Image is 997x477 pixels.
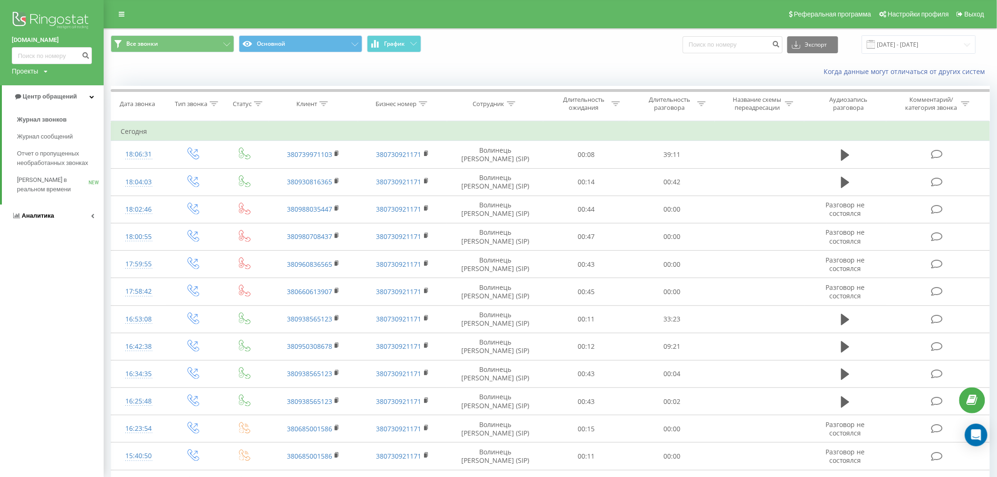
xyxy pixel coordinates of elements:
[17,172,104,198] a: [PERSON_NAME] в реальном времениNEW
[447,223,543,250] td: Волинець [PERSON_NAME] (SIP)
[629,305,715,333] td: 33:23
[543,305,629,333] td: 00:11
[447,305,543,333] td: Волинець [PERSON_NAME] (SIP)
[287,314,332,323] a: 380938565123
[12,35,92,45] a: [DOMAIN_NAME]
[287,424,332,433] a: 380685001586
[826,420,865,437] span: Разговор не состоялся
[826,283,865,300] span: Разговор не состоялся
[121,310,156,329] div: 16:53:08
[121,392,156,411] div: 16:25:48
[447,196,543,223] td: Волинець [PERSON_NAME] (SIP)
[111,122,990,141] td: Сегодня
[629,333,715,360] td: 09:21
[17,132,73,141] span: Журнал сообщений
[287,342,332,351] a: 380950308678
[543,141,629,168] td: 00:08
[376,369,422,378] a: 380730921171
[17,115,66,124] span: Журнал звонков
[17,145,104,172] a: Отчет о пропущенных необработанных звонках
[645,96,695,112] div: Длительность разговора
[287,260,332,269] a: 380960836565
[287,397,332,406] a: 380938565123
[794,10,871,18] span: Реферальная программа
[287,205,332,214] a: 380988035447
[2,85,104,108] a: Центр обращений
[629,223,715,250] td: 00:00
[126,40,158,48] span: Все звонки
[447,415,543,443] td: Волинець [PERSON_NAME] (SIP)
[23,93,77,100] span: Центр обращений
[376,177,422,186] a: 380730921171
[22,212,54,219] span: Аналитика
[447,333,543,360] td: Волинець [PERSON_NAME] (SIP)
[629,278,715,305] td: 00:00
[384,41,405,47] span: График
[287,287,332,296] a: 380660613907
[17,149,99,168] span: Отчет о пропущенных необработанных звонках
[175,100,207,108] div: Тип звонка
[964,10,984,18] span: Выход
[543,388,629,415] td: 00:43
[629,360,715,387] td: 00:04
[121,365,156,383] div: 16:34:35
[629,168,715,196] td: 00:42
[543,251,629,278] td: 00:43
[543,333,629,360] td: 00:12
[287,150,332,159] a: 380739971103
[543,223,629,250] td: 00:47
[447,443,543,470] td: Волинець [PERSON_NAME] (SIP)
[826,200,865,218] span: Разговор не состоялся
[121,282,156,301] div: 17:58:42
[12,66,38,76] div: Проекты
[287,369,332,378] a: 380938565123
[543,168,629,196] td: 00:14
[965,424,988,446] div: Open Intercom Messenger
[120,100,155,108] div: Дата звонка
[376,260,422,269] a: 380730921171
[296,100,317,108] div: Клиент
[367,35,421,52] button: График
[904,96,959,112] div: Комментарий/категория звонка
[121,337,156,356] div: 16:42:38
[17,128,104,145] a: Журнал сообщений
[121,255,156,273] div: 17:59:55
[543,443,629,470] td: 00:11
[629,251,715,278] td: 00:00
[888,10,949,18] span: Настройки профиля
[376,314,422,323] a: 380730921171
[543,415,629,443] td: 00:15
[629,415,715,443] td: 00:00
[376,452,422,461] a: 380730921171
[824,67,990,76] a: Когда данные могут отличаться от других систем
[121,447,156,465] div: 15:40:50
[447,388,543,415] td: Волинець [PERSON_NAME] (SIP)
[447,251,543,278] td: Волинець [PERSON_NAME] (SIP)
[473,100,505,108] div: Сотрудник
[683,36,783,53] input: Поиск по номеру
[447,278,543,305] td: Волинець [PERSON_NAME] (SIP)
[376,397,422,406] a: 380730921171
[287,232,332,241] a: 380980708437
[287,177,332,186] a: 380930816365
[121,228,156,246] div: 18:00:55
[121,200,156,219] div: 18:02:46
[629,141,715,168] td: 39:11
[543,278,629,305] td: 00:45
[376,424,422,433] a: 380730921171
[376,150,422,159] a: 380730921171
[12,9,92,33] img: Ringostat logo
[787,36,838,53] button: Экспорт
[376,100,417,108] div: Бизнес номер
[376,342,422,351] a: 380730921171
[543,196,629,223] td: 00:44
[17,175,89,194] span: [PERSON_NAME] в реальном времени
[826,447,865,465] span: Разговор не состоялся
[629,196,715,223] td: 00:00
[121,419,156,438] div: 16:23:54
[287,452,332,461] a: 380685001586
[121,145,156,164] div: 18:06:31
[447,360,543,387] td: Волинець [PERSON_NAME] (SIP)
[17,111,104,128] a: Журнал звонков
[376,232,422,241] a: 380730921171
